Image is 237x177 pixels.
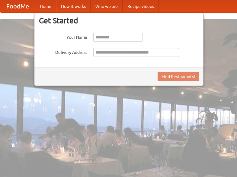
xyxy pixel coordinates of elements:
[0,0,35,12] a: FoodMe
[39,48,87,55] label: Delivery Address
[158,72,199,81] button: Find Restaurants!
[91,0,123,12] a: Who we are
[123,0,159,12] a: Recipe videos
[56,0,91,12] a: How it works
[35,0,56,12] a: Home
[39,33,87,40] label: Your Name
[39,16,199,25] h3: Get Started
